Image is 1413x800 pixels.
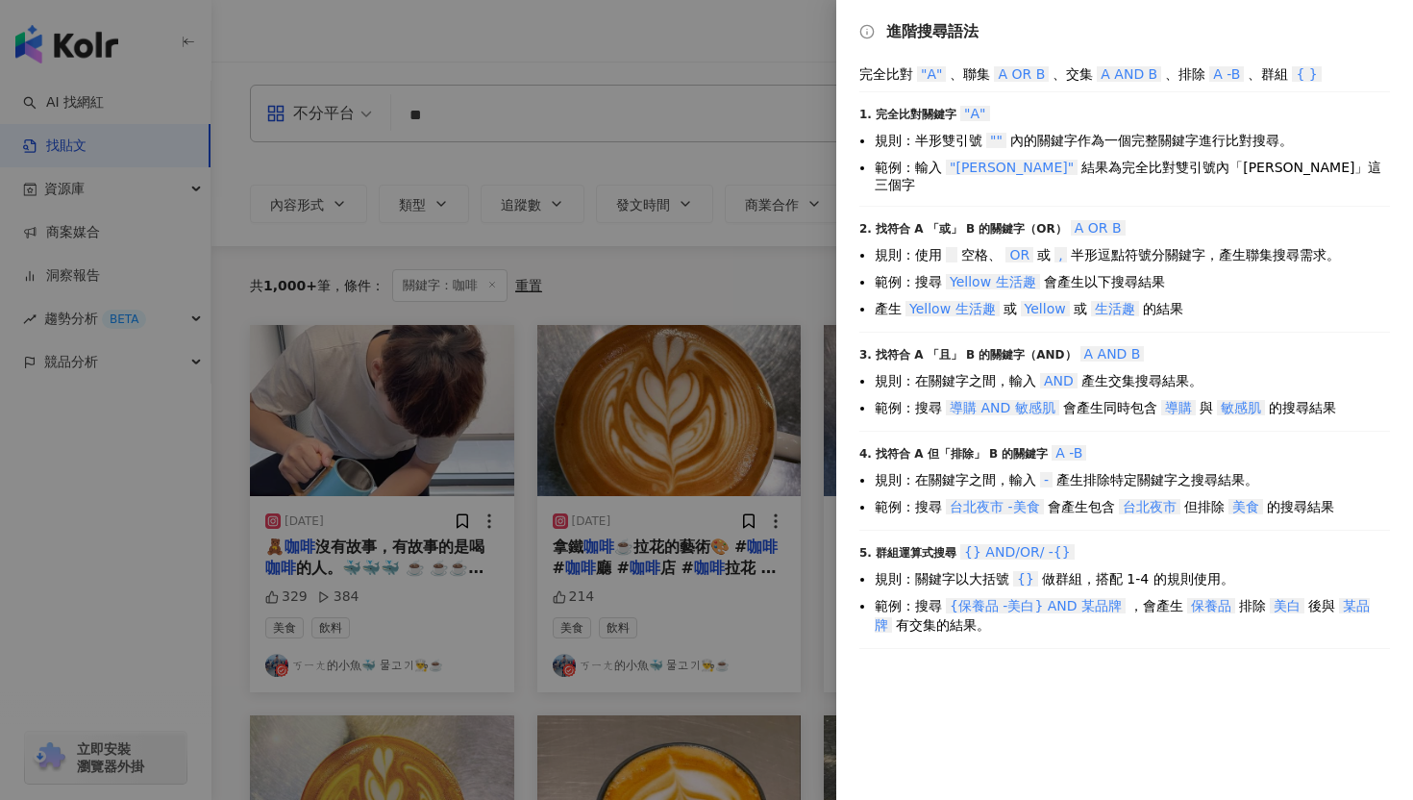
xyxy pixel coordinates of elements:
div: 3. 找符合 A 「且」 B 的關鍵字（AND） [859,344,1390,363]
li: 範例：搜尋 ，會產生 排除 後與 有交集的結果。 [875,596,1390,635]
span: A OR B [994,66,1049,82]
span: 敏感肌 [1217,400,1265,415]
span: 導購 [1161,400,1196,415]
li: 規則：在關鍵字之間，輸入 產生排除特定關鍵字之搜尋結果。 [875,470,1390,489]
span: {保養品 -美白} AND 某品牌 [946,598,1126,613]
span: A AND B [1080,346,1145,362]
span: "[PERSON_NAME]" [946,160,1078,175]
div: 1. 完全比對關鍵字 [859,104,1390,123]
div: 4. 找符合 A 但「排除」 B 的關鍵字 [859,443,1390,462]
span: {} [1013,571,1038,587]
li: 產生 或 或 的結果 [875,299,1390,318]
span: Yellow 生活趣 [946,274,1040,289]
span: A OR B [1071,220,1126,236]
span: 美食 [1228,499,1263,514]
li: 規則：在關鍵字之間，輸入 產生交集搜尋結果。 [875,371,1390,390]
span: 台北夜市 -美食 [946,499,1044,514]
span: OR [1005,247,1033,262]
span: - [1040,472,1053,487]
li: 規則：半形雙引號 內的關鍵字作為一個完整關鍵字進行比對搜尋。 [875,131,1390,150]
span: 生活趣 [1091,301,1139,316]
span: A -B [1209,66,1244,82]
li: 範例：輸入 結果為完全比對雙引號內「[PERSON_NAME]」這三個字 [875,158,1390,192]
li: 規則：使用 空格、 或 半形逗點符號分關鍵字，產生聯集搜尋需求。 [875,245,1390,264]
span: 導購 AND 敏感肌 [946,400,1059,415]
div: 2. 找符合 A 「或」 B 的關鍵字（OR） [859,218,1390,237]
span: { } [1292,66,1321,82]
span: "" [986,133,1006,148]
span: "A" [960,106,989,121]
span: AND [1040,373,1078,388]
span: 台北夜市 [1119,499,1180,514]
span: Yellow 生活趣 [905,301,1000,316]
span: A -B [1052,445,1086,461]
span: "A" [917,66,946,82]
li: 範例：搜尋 會產生以下搜尋結果 [875,272,1390,291]
span: A AND B [1097,66,1161,82]
span: 保養品 [1187,598,1235,613]
span: Yellow [1021,301,1070,316]
li: 規則：關鍵字以大括號 做群組，搭配 1-4 的規則使用。 [875,569,1390,588]
span: , [1054,247,1066,262]
div: 5. 群組運算式搜尋 [859,542,1390,562]
li: 範例：搜尋 會產生同時包含 與 的搜尋結果 [875,398,1390,417]
span: {} AND/OR/ -{} [960,544,1075,560]
div: 完全比對 、聯集 、交集 、排除 、群組 [859,64,1390,84]
div: 進階搜尋語法 [859,23,1390,40]
li: 範例：搜尋 會產生包含 但排除 的搜尋結果 [875,497,1390,516]
span: 美白 [1270,598,1304,613]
